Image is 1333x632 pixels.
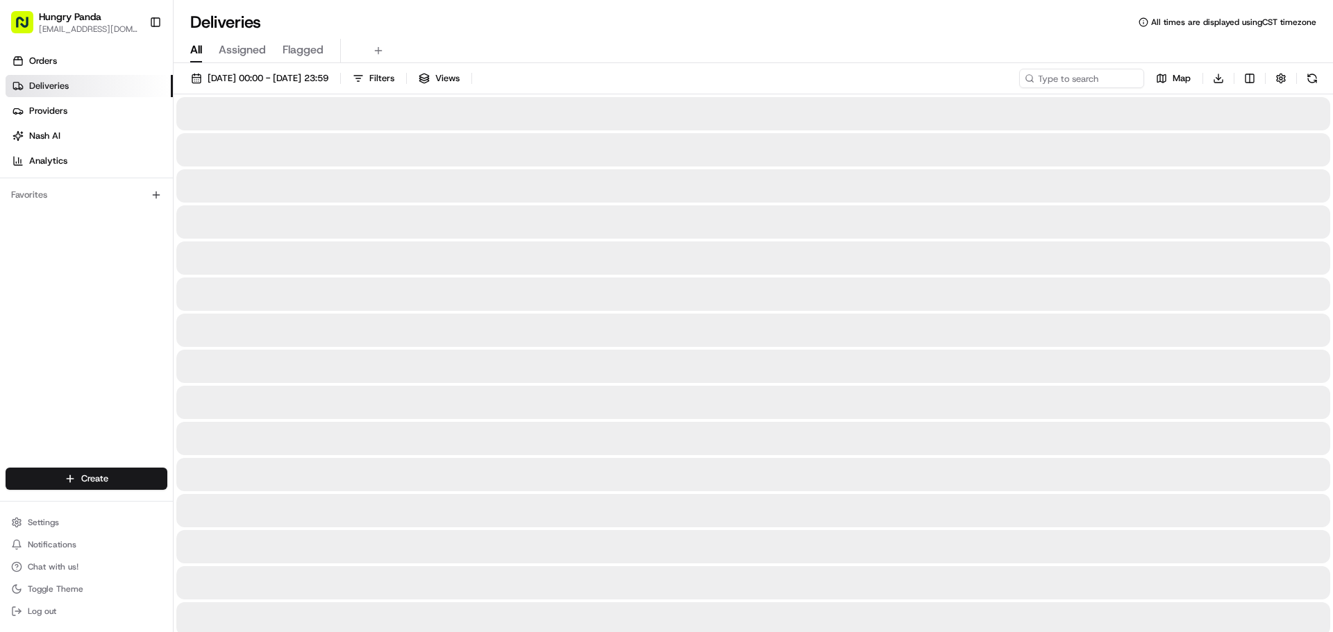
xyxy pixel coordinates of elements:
a: Nash AI [6,125,173,147]
span: [DATE] 00:00 - [DATE] 23:59 [208,72,328,85]
a: Orders [6,50,173,72]
span: All [190,42,202,58]
button: Create [6,468,167,490]
span: Deliveries [29,80,69,92]
input: Type to search [1019,69,1144,88]
button: Map [1150,69,1197,88]
button: Toggle Theme [6,579,167,599]
span: All times are displayed using CST timezone [1151,17,1316,28]
span: Settings [28,517,59,528]
button: [EMAIL_ADDRESS][DOMAIN_NAME] [39,24,138,35]
div: Favorites [6,184,167,206]
span: Analytics [29,155,67,167]
button: Chat with us! [6,557,167,577]
a: Deliveries [6,75,173,97]
span: Chat with us! [28,561,78,572]
span: Nash AI [29,130,60,142]
button: Hungry Panda [39,10,101,24]
a: Analytics [6,150,173,172]
button: Refresh [1302,69,1322,88]
span: Toggle Theme [28,583,83,595]
span: Orders [29,55,57,67]
span: Views [435,72,460,85]
span: Log out [28,606,56,617]
span: Notifications [28,539,76,550]
button: [DATE] 00:00 - [DATE] 23:59 [185,69,335,88]
span: Providers [29,105,67,117]
span: Filters [369,72,394,85]
button: Settings [6,513,167,532]
span: Flagged [283,42,324,58]
span: Assigned [219,42,266,58]
h1: Deliveries [190,11,261,33]
button: Notifications [6,535,167,554]
span: Create [81,472,108,485]
button: Hungry Panda[EMAIL_ADDRESS][DOMAIN_NAME] [6,6,144,39]
span: Map [1173,72,1191,85]
button: Log out [6,601,167,621]
button: Filters [346,69,401,88]
button: Views [412,69,466,88]
a: Providers [6,100,173,122]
